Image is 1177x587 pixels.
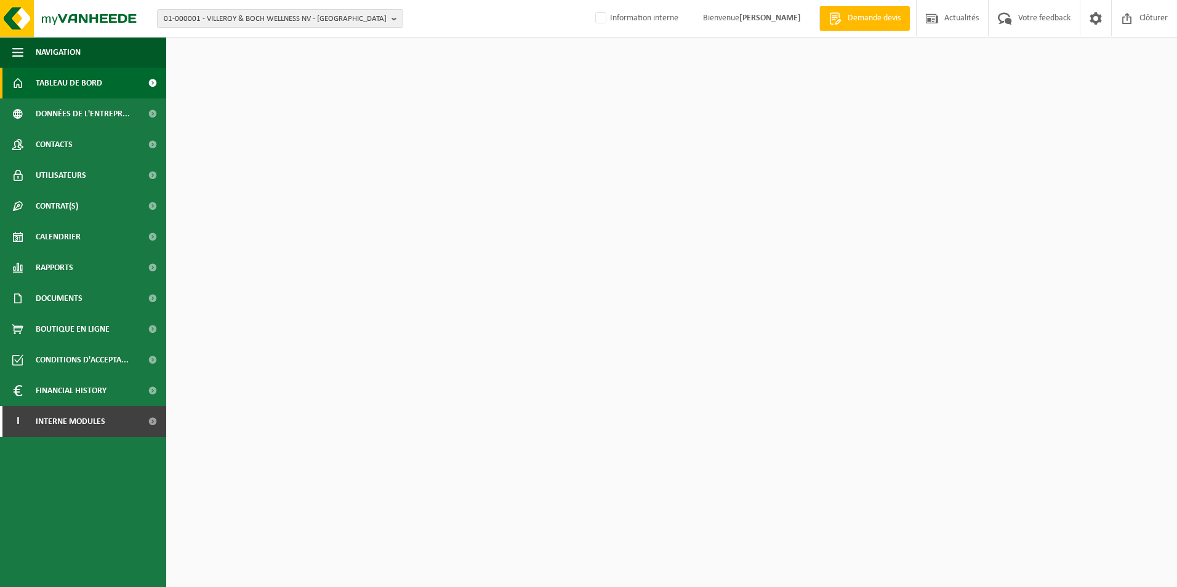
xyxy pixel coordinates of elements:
[36,375,106,406] span: Financial History
[36,129,73,160] span: Contacts
[819,6,910,31] a: Demande devis
[164,10,387,28] span: 01-000001 - VILLEROY & BOCH WELLNESS NV - [GEOGRAPHIC_DATA]
[157,9,403,28] button: 01-000001 - VILLEROY & BOCH WELLNESS NV - [GEOGRAPHIC_DATA]
[845,12,904,25] span: Demande devis
[36,37,81,68] span: Navigation
[36,314,110,345] span: Boutique en ligne
[36,345,129,375] span: Conditions d'accepta...
[36,160,86,191] span: Utilisateurs
[36,252,73,283] span: Rapports
[36,191,78,222] span: Contrat(s)
[739,14,801,23] strong: [PERSON_NAME]
[36,98,130,129] span: Données de l'entrepr...
[593,9,678,28] label: Information interne
[36,68,102,98] span: Tableau de bord
[12,406,23,437] span: I
[36,283,82,314] span: Documents
[36,222,81,252] span: Calendrier
[36,406,105,437] span: Interne modules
